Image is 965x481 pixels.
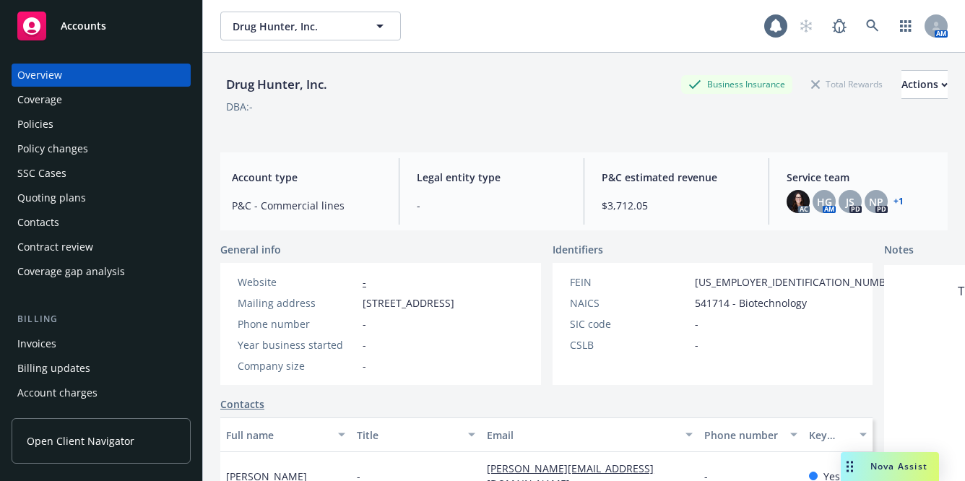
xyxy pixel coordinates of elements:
[891,12,920,40] a: Switch app
[17,186,86,209] div: Quoting plans
[417,170,566,185] span: Legal entity type
[869,194,883,209] span: NP
[238,316,357,331] div: Phone number
[12,357,191,380] a: Billing updates
[570,316,689,331] div: SIC code
[220,417,351,452] button: Full name
[858,12,887,40] a: Search
[553,242,603,257] span: Identifiers
[704,428,781,443] div: Phone number
[17,406,102,429] div: Installment plans
[870,460,927,472] span: Nova Assist
[17,260,125,283] div: Coverage gap analysis
[901,70,948,99] button: Actions
[238,337,357,352] div: Year business started
[363,358,366,373] span: -
[695,295,807,311] span: 541714 - Biotechnology
[357,428,460,443] div: Title
[17,211,59,234] div: Contacts
[220,242,281,257] span: General info
[695,316,698,331] span: -
[12,406,191,429] a: Installment plans
[695,274,901,290] span: [US_EMPLOYER_IDENTIFICATION_NUMBER]
[12,186,191,209] a: Quoting plans
[17,235,93,259] div: Contract review
[12,381,191,404] a: Account charges
[233,19,358,34] span: Drug Hunter, Inc.
[363,337,366,352] span: -
[792,12,821,40] a: Start snowing
[602,170,751,185] span: P&C estimated revenue
[363,275,366,289] a: -
[61,20,106,32] span: Accounts
[17,162,66,185] div: SSC Cases
[893,197,904,206] a: +1
[12,332,191,355] a: Invoices
[825,12,854,40] a: Report a Bug
[12,64,191,87] a: Overview
[817,194,832,209] span: HG
[12,137,191,160] a: Policy changes
[17,381,98,404] div: Account charges
[481,417,698,452] button: Email
[363,316,366,331] span: -
[809,428,851,443] div: Key contact
[17,113,53,136] div: Policies
[846,194,854,209] span: JS
[12,6,191,46] a: Accounts
[12,211,191,234] a: Contacts
[17,332,56,355] div: Invoices
[220,12,401,40] button: Drug Hunter, Inc.
[487,428,677,443] div: Email
[681,75,792,93] div: Business Insurance
[220,75,333,94] div: Drug Hunter, Inc.
[901,71,948,98] div: Actions
[841,452,859,481] div: Drag to move
[12,235,191,259] a: Contract review
[363,295,454,311] span: [STREET_ADDRESS]
[417,198,566,213] span: -
[12,162,191,185] a: SSC Cases
[27,433,134,448] span: Open Client Navigator
[787,190,810,213] img: photo
[226,99,253,114] div: DBA: -
[220,396,264,412] a: Contacts
[238,358,357,373] div: Company size
[351,417,482,452] button: Title
[17,137,88,160] div: Policy changes
[884,242,914,259] span: Notes
[232,198,381,213] span: P&C - Commercial lines
[12,88,191,111] a: Coverage
[17,88,62,111] div: Coverage
[570,295,689,311] div: NAICS
[570,337,689,352] div: CSLB
[803,417,873,452] button: Key contact
[12,312,191,326] div: Billing
[698,417,802,452] button: Phone number
[226,428,329,443] div: Full name
[841,452,939,481] button: Nova Assist
[602,198,751,213] span: $3,712.05
[232,170,381,185] span: Account type
[787,170,936,185] span: Service team
[238,295,357,311] div: Mailing address
[570,274,689,290] div: FEIN
[238,274,357,290] div: Website
[12,113,191,136] a: Policies
[695,337,698,352] span: -
[17,64,62,87] div: Overview
[804,75,890,93] div: Total Rewards
[12,260,191,283] a: Coverage gap analysis
[17,357,90,380] div: Billing updates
